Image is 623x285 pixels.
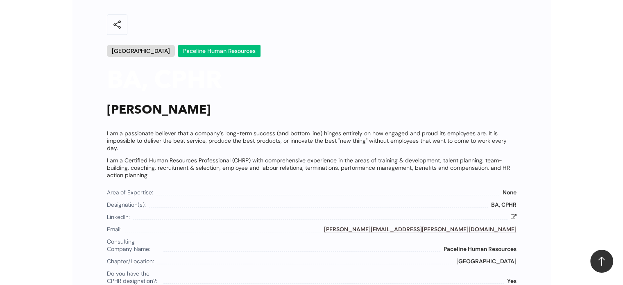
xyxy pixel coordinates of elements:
[107,201,146,208] span: Designation(s)
[444,245,517,253] span: Paceline Human Resources
[491,201,517,208] span: BA, CPHR
[107,189,153,196] span: Area of Expertise
[178,45,261,57] div: Paceline Human Resources
[107,270,160,285] span: Do you have the CPHR designation?
[456,258,517,265] span: Calgary
[507,277,517,285] span: Yes
[107,67,517,96] h1: BA, CPHR
[511,213,517,221] span: https://ca.linkedin.com/in/klockwoodchrp
[324,226,517,233] span: kerri.lockwood@pacelinehumanresources.ca
[107,14,127,35] button: share
[107,157,517,179] p: I am a Certified Human Resources Professional (CHRP) with comprehensive experience in the areas o...
[107,213,130,221] span: LinkedIn
[107,45,175,57] div: [GEOGRAPHIC_DATA]
[112,20,122,30] i: share
[107,101,517,120] h2: [PERSON_NAME]
[324,226,517,233] a: [PERSON_NAME][EMAIL_ADDRESS][PERSON_NAME][DOMAIN_NAME]
[107,258,154,265] span: Chapter/Location
[107,130,517,152] p: I am a passionate believer that a company's long-term success (and bottom line) hinges entirely o...
[503,189,517,196] span: None
[456,258,517,265] span: [GEOGRAPHIC_DATA]
[107,226,122,233] span: Email
[107,238,160,253] span: Consulting Company Name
